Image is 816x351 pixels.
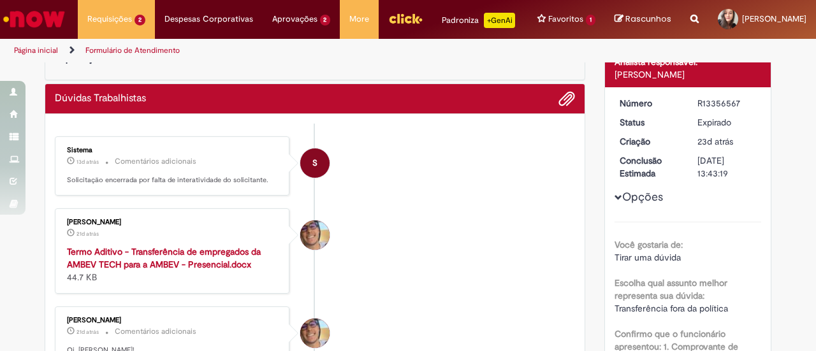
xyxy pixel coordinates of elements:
[558,90,575,107] button: Adicionar anexos
[697,97,757,110] div: R13356567
[697,136,733,147] time: 05/08/2025 16:14:39
[67,246,261,270] a: Termo Aditivo - Transferência de empregados da AMBEV TECH para a AMBEV - Presencial.docx
[67,317,279,324] div: [PERSON_NAME]
[1,6,67,32] img: ServiceNow
[76,158,99,166] span: 13d atrás
[615,252,681,263] span: Tirar uma dúvida
[610,97,688,110] dt: Número
[610,116,688,129] dt: Status
[115,156,196,167] small: Comentários adicionais
[300,220,330,250] div: Pedro Henrique De Oliveira Alves
[615,277,727,301] b: Escolha qual assunto melhor representa sua dúvida:
[115,326,196,337] small: Comentários adicionais
[697,136,733,147] span: 23d atrás
[615,303,728,314] span: Transferência fora da política
[300,148,330,178] div: System
[67,245,279,283] div: 44.7 KB
[76,230,99,238] time: 07/08/2025 20:31:38
[76,328,99,336] span: 21d atrás
[312,148,317,178] span: S
[55,93,146,104] h2: Dúvidas Trabalhistas Histórico de tíquete
[388,9,423,28] img: click_logo_yellow_360x200.png
[10,39,534,62] ul: Trilhas de página
[67,147,279,154] div: Sistema
[164,13,253,25] span: Despesas Corporativas
[586,15,595,25] span: 1
[615,68,762,81] div: [PERSON_NAME]
[697,154,757,180] div: [DATE] 13:43:19
[272,13,317,25] span: Aprovações
[76,158,99,166] time: 15/08/2025 16:00:04
[67,218,279,226] div: [PERSON_NAME]
[625,13,671,25] span: Rascunhos
[14,45,58,55] a: Página inicial
[615,239,683,250] b: Você gostaria de:
[610,135,688,148] dt: Criação
[300,319,330,348] div: Pedro Henrique De Oliveira Alves
[697,116,757,129] div: Expirado
[615,13,671,25] a: Rascunhos
[76,328,99,336] time: 07/08/2025 20:31:24
[87,13,132,25] span: Requisições
[85,45,180,55] a: Formulário de Atendimento
[697,135,757,148] div: 05/08/2025 16:14:39
[349,13,369,25] span: More
[320,15,331,25] span: 2
[484,13,515,28] p: +GenAi
[742,13,806,24] span: [PERSON_NAME]
[548,13,583,25] span: Favoritos
[610,154,688,180] dt: Conclusão Estimada
[442,13,515,28] div: Padroniza
[67,175,279,185] p: Solicitação encerrada por falta de interatividade do solicitante.
[135,15,145,25] span: 2
[76,230,99,238] span: 21d atrás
